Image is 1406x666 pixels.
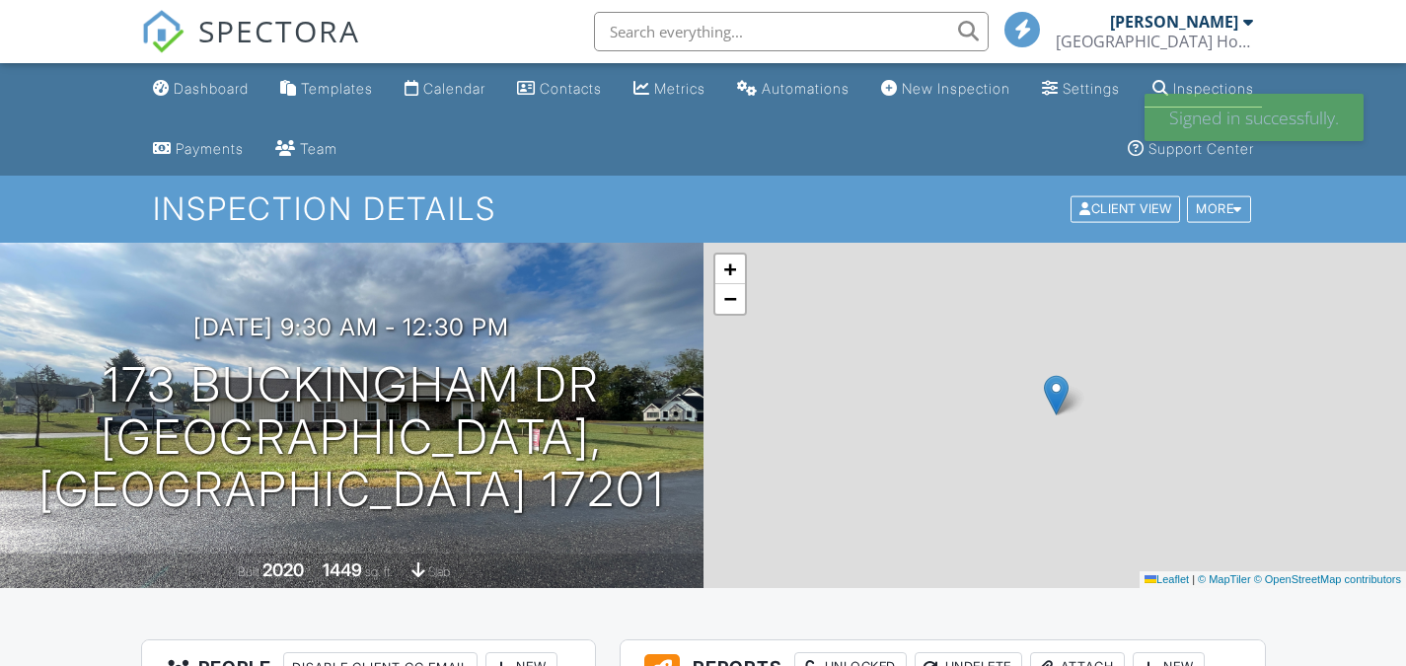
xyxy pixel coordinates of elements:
a: New Inspection [873,71,1018,108]
span: sq. ft. [365,564,393,579]
img: Marker [1044,375,1069,415]
div: Signed in successfully. [1145,94,1364,141]
a: Client View [1069,200,1185,215]
a: Calendar [397,71,493,108]
h1: Inspection Details [153,191,1252,226]
span: | [1192,573,1195,585]
a: Support Center [1120,131,1262,168]
div: 1449 [323,559,362,580]
a: Settings [1034,71,1128,108]
div: 2020 [262,559,304,580]
div: Settings [1063,80,1120,97]
a: Contacts [509,71,610,108]
a: Templates [272,71,381,108]
div: More [1187,196,1251,223]
div: Templates [301,80,373,97]
div: South Central PA Home Inspection Co. Inc. [1056,32,1253,51]
a: Zoom in [715,255,745,284]
h3: [DATE] 9:30 am - 12:30 pm [193,314,509,340]
div: Calendar [423,80,485,97]
a: © MapTiler [1198,573,1251,585]
span: + [723,257,736,281]
span: slab [428,564,450,579]
img: The Best Home Inspection Software - Spectora [141,10,185,53]
div: Support Center [1148,140,1254,157]
div: Dashboard [174,80,249,97]
div: Payments [176,140,244,157]
h1: 173 Buckingham Dr [GEOGRAPHIC_DATA], [GEOGRAPHIC_DATA] 17201 [32,359,672,515]
input: Search everything... [594,12,989,51]
div: Automations [762,80,850,97]
a: © OpenStreetMap contributors [1254,573,1401,585]
span: Built [238,564,259,579]
div: Contacts [540,80,602,97]
div: New Inspection [902,80,1010,97]
div: Metrics [654,80,705,97]
a: Dashboard [145,71,257,108]
a: Team [267,131,345,168]
span: SPECTORA [198,10,360,51]
a: Metrics [626,71,713,108]
div: [PERSON_NAME] [1110,12,1238,32]
div: Client View [1071,196,1180,223]
span: − [723,286,736,311]
a: Zoom out [715,284,745,314]
a: Automations (Basic) [729,71,857,108]
div: Team [300,140,337,157]
a: Leaflet [1145,573,1189,585]
a: Payments [145,131,252,168]
a: SPECTORA [141,27,360,68]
